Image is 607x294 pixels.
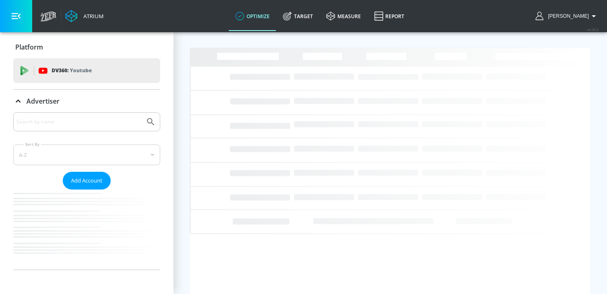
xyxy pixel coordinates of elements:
input: Search by name [17,116,142,127]
p: Youtube [70,66,92,75]
nav: list of Advertiser [13,190,160,270]
a: measure [320,1,368,31]
p: DV360: [52,66,92,75]
a: Atrium [65,10,104,22]
div: Advertiser [13,90,160,113]
div: Atrium [80,12,104,20]
span: login as: kacey.labar@zefr.com [545,13,589,19]
button: [PERSON_NAME] [536,11,599,21]
button: Add Account [63,172,111,190]
span: Add Account [71,176,102,185]
a: Report [368,1,411,31]
span: v 4.25.2 [587,27,599,32]
a: optimize [229,1,276,31]
p: Advertiser [26,97,59,106]
div: Platform [13,36,160,59]
div: Advertiser [13,112,160,270]
label: Sort By [24,142,41,147]
a: Target [276,1,320,31]
div: DV360: Youtube [13,58,160,83]
p: Platform [15,43,43,52]
div: A-Z [13,145,160,165]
